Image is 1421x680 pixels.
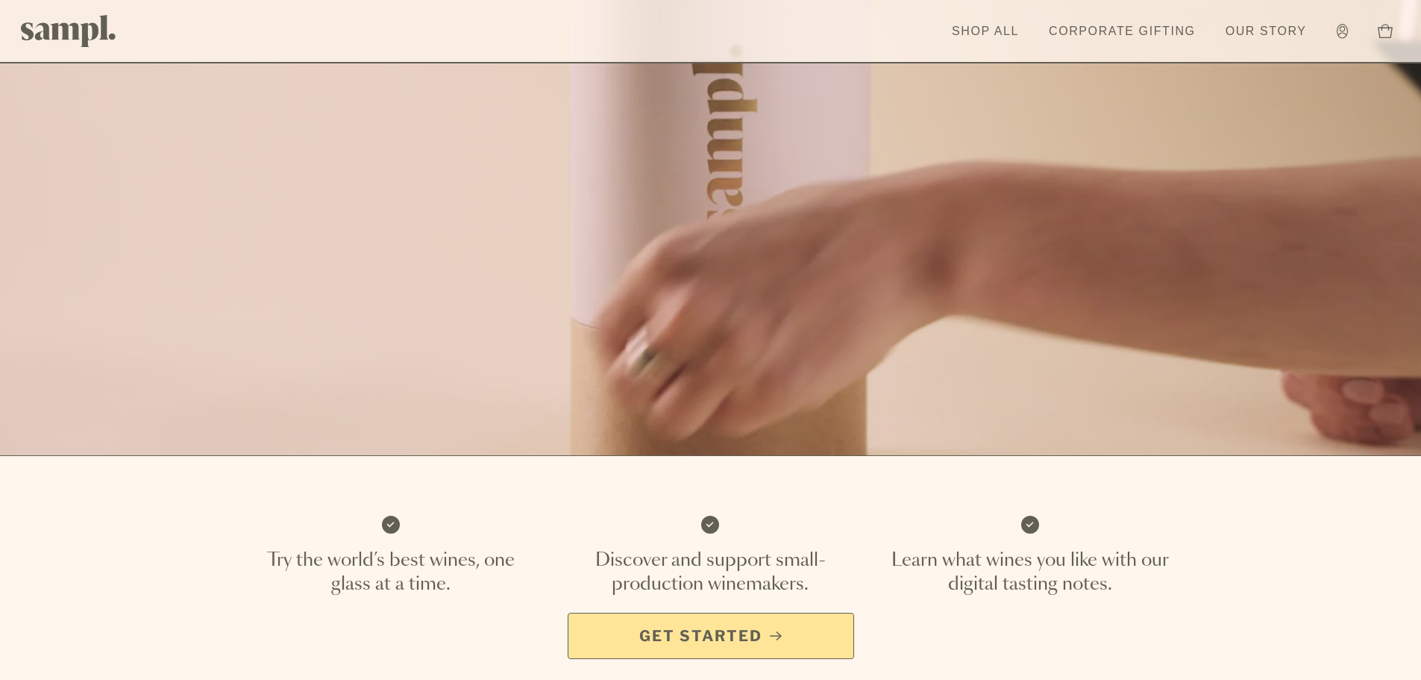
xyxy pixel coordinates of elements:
[568,613,854,659] a: Get Started
[21,15,116,47] img: Sampl logo
[639,626,762,646] span: Get Started
[888,549,1173,596] p: Learn what wines you like with our digital tasting notes.
[1041,15,1203,48] a: Corporate Gifting
[568,549,853,596] p: Discover and support small-production winemakers.
[249,549,533,596] p: Try the world’s best wines, one glass at a time.
[1218,15,1314,48] a: Our Story
[944,15,1026,48] a: Shop All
